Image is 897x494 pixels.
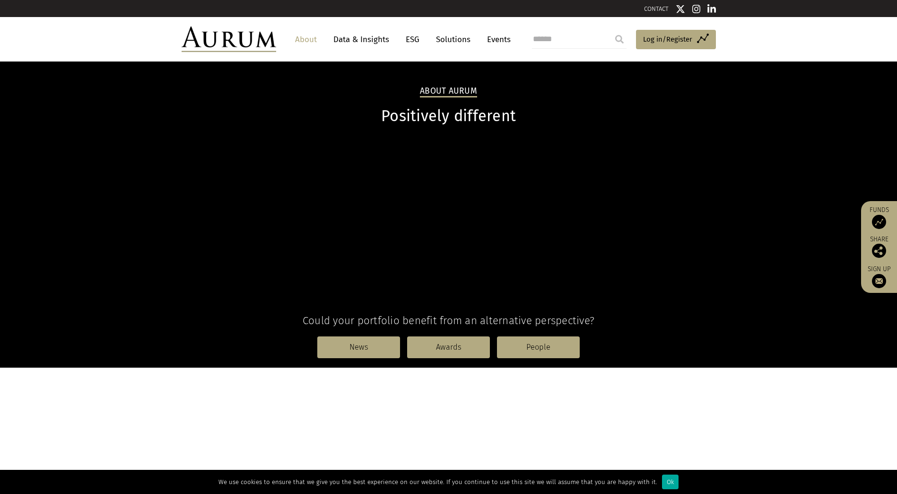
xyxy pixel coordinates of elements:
[644,5,669,12] a: CONTACT
[317,336,400,358] a: News
[482,31,511,48] a: Events
[636,30,716,50] a: Log in/Register
[707,4,716,14] img: Linkedin icon
[872,244,886,258] img: Share this post
[497,336,580,358] a: People
[431,31,475,48] a: Solutions
[676,4,685,14] img: Twitter icon
[420,86,477,97] h2: About Aurum
[866,206,892,229] a: Funds
[866,265,892,288] a: Sign up
[290,31,322,48] a: About
[872,215,886,229] img: Access Funds
[407,336,490,358] a: Awards
[182,314,716,327] h4: Could your portfolio benefit from an alternative perspective?
[329,31,394,48] a: Data & Insights
[643,34,692,45] span: Log in/Register
[662,475,679,489] div: Ok
[692,4,701,14] img: Instagram icon
[872,274,886,288] img: Sign up to our newsletter
[182,26,276,52] img: Aurum
[866,236,892,258] div: Share
[182,107,716,125] h1: Positively different
[610,30,629,49] input: Submit
[401,31,424,48] a: ESG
